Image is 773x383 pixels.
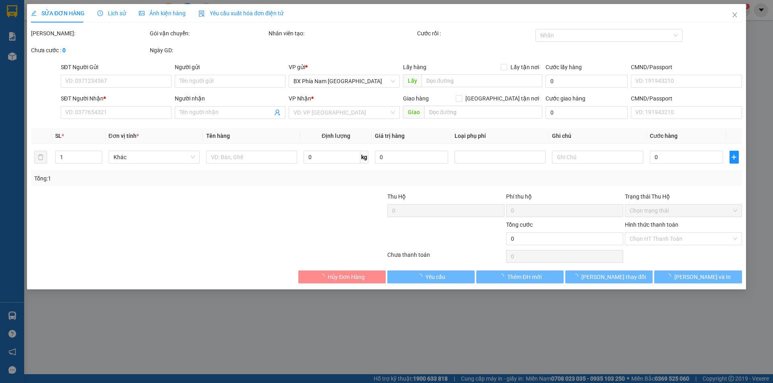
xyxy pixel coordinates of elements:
span: Lấy tận nơi [507,63,542,72]
span: Lấy hàng [403,64,426,70]
span: Định lượng [322,133,350,139]
div: Người nhận [175,94,285,103]
label: Cước lấy hàng [546,64,582,70]
div: SĐT Người Nhận [61,94,172,103]
span: loading [666,274,674,279]
button: Close [723,4,746,27]
input: Cước lấy hàng [546,75,628,88]
button: Thêm ĐH mới [476,270,564,283]
button: Yêu cầu [387,270,475,283]
input: Dọc đường [424,106,542,119]
div: Nhân viên tạo: [269,29,415,38]
span: Hủy Đơn Hàng [328,272,365,281]
div: [PERSON_NAME]: [31,29,148,38]
span: user-add [275,109,281,116]
span: kg [360,151,368,164]
span: clock-circle [97,10,103,16]
div: Gói vận chuyển: [150,29,267,38]
span: Ảnh kiện hàng [139,10,186,16]
span: plus [730,154,738,160]
span: Giao [403,106,424,119]
div: Cước rồi : [417,29,534,38]
div: CMND/Passport [631,63,742,72]
img: icon [198,10,205,17]
th: Ghi chú [549,128,647,144]
span: SL [56,133,62,139]
span: Chọn trạng thái [630,205,737,217]
input: Ghi Chú [552,151,643,164]
span: [GEOGRAPHIC_DATA] tận nơi [462,94,542,103]
span: loading [319,274,328,279]
span: [PERSON_NAME] thay đổi [581,272,646,281]
div: Người gửi [175,63,285,72]
span: SỬA ĐƠN HÀNG [31,10,85,16]
span: Lịch sử [97,10,126,16]
button: delete [34,151,47,164]
div: Ngày GD: [150,46,267,55]
th: Loại phụ phí [451,128,549,144]
label: Cước giao hàng [546,95,585,102]
span: Thu Hộ [387,193,406,200]
span: Tổng cước [506,221,533,228]
span: edit [31,10,37,16]
span: loading [573,274,581,279]
button: [PERSON_NAME] và In [655,270,742,283]
b: 0 [62,47,66,53]
div: Phí thu hộ [506,192,623,204]
div: Chưa cước : [31,46,148,55]
input: Dọc đường [422,74,542,87]
span: Khác [114,151,195,163]
button: Hủy Đơn Hàng [298,270,386,283]
span: loading [417,274,426,279]
div: SĐT Người Gửi [61,63,172,72]
span: Đơn vị tính [109,133,139,139]
div: CMND/Passport [631,94,742,103]
span: picture [139,10,145,16]
span: Tên hàng [206,133,230,139]
span: Giao hàng [403,95,429,102]
span: Lấy [403,74,422,87]
span: BX Phía Nam Nha Trang [294,75,395,87]
span: Giá trị hàng [375,133,405,139]
label: Hình thức thanh toán [625,221,678,228]
span: loading [498,274,507,279]
span: Thêm ĐH mới [507,272,542,281]
div: VP gửi [289,63,400,72]
div: Tổng: 1 [34,174,298,183]
div: Chưa thanh toán [386,250,505,264]
span: Yêu cầu [426,272,445,281]
span: Yêu cầu xuất hóa đơn điện tử [198,10,283,16]
button: [PERSON_NAME] thay đổi [565,270,653,283]
div: Trạng thái Thu Hộ [625,192,742,201]
span: close [732,12,738,18]
span: [PERSON_NAME] và In [674,272,731,281]
span: Cước hàng [650,133,678,139]
button: plus [730,151,738,164]
input: VD: Bàn, Ghế [206,151,297,164]
span: VP Nhận [289,95,312,102]
input: Cước giao hàng [546,106,628,119]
